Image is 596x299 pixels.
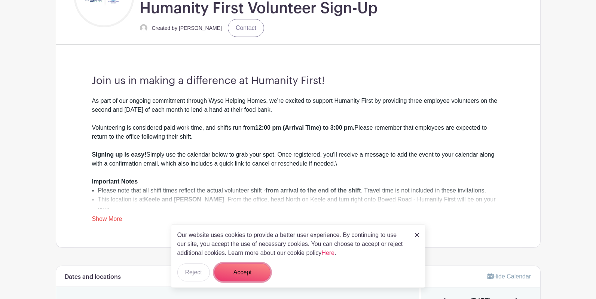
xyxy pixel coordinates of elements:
[228,19,264,37] a: Contact
[177,231,407,258] p: Our website uses cookies to provide a better user experience. By continuing to use our site, you ...
[92,178,138,185] strong: Important Notes
[65,274,121,281] h6: Dates and locations
[98,186,504,195] li: Please note that all shift times reflect the actual volunteer shift - . Travel time is not includ...
[92,151,147,158] strong: Signing up is easy!
[92,123,504,150] div: Volunteering is considered paid work time, and shifts run from Please remember that employees are...
[415,233,419,237] img: close_button-5f87c8562297e5c2d7936805f587ecaba9071eb48480494691a3f1689db116b3.svg
[92,150,504,186] div: Simply use the calendar below to grab your spot. Once registered, you’ll receive a message to add...
[92,75,504,87] h3: Join us in making a difference at Humanity First!
[140,24,147,32] img: default-ce2991bfa6775e67f084385cd625a349d9dcbb7a52a09fb2fda1e96e2d18dcdb.png
[322,250,335,256] a: Here
[98,195,504,213] li: This location is at . From the office, head North on Keele and turn right onto Bowed Road - Human...
[144,196,224,203] strong: Keele and [PERSON_NAME]
[488,273,531,280] a: Hide Calendar
[255,124,355,131] strong: 12:00 pm (Arrival Time) to 3:00 pm.
[266,187,361,194] strong: from arrival to the end of the shift
[92,96,504,123] div: As part of our ongoing commitment through Wyse Helping Homes, we’re excited to support Humanity F...
[152,25,222,31] small: Created by [PERSON_NAME]
[92,216,122,225] a: Show More
[177,263,210,281] button: Reject
[214,263,271,281] button: Accept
